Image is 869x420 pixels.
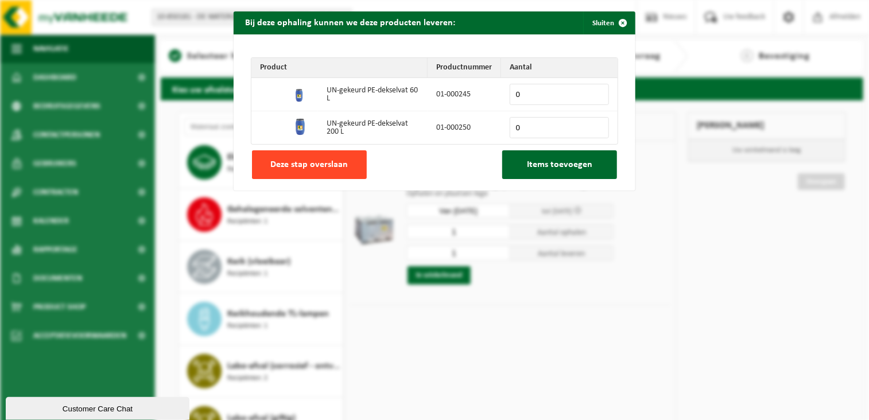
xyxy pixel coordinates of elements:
td: 01-000245 [428,78,501,111]
button: Sluiten [583,11,634,34]
span: Items toevoegen [527,160,592,169]
img: 01-000245 [291,84,309,103]
button: Items toevoegen [502,150,617,179]
img: 01-000250 [291,118,309,136]
td: 01-000250 [428,111,501,144]
td: UN-gekeurd PE-dekselvat 200 L [318,111,428,144]
iframe: chat widget [6,395,192,420]
td: UN-gekeurd PE-dekselvat 60 L [318,78,428,111]
th: Product [251,58,428,78]
th: Productnummer [428,58,501,78]
span: Deze stap overslaan [271,160,348,169]
th: Aantal [501,58,618,78]
h2: Bij deze ophaling kunnen we deze producten leveren: [234,11,467,33]
button: Deze stap overslaan [252,150,367,179]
